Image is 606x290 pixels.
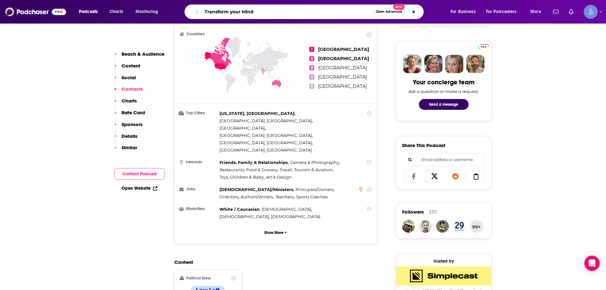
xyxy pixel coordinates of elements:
img: Jules Profile [445,55,463,73]
div: 330 [429,209,437,215]
img: SimpleCast Deal: Use Code: PODCHASER for 50% OFF your first 2 months! [396,266,491,286]
span: 5 [309,84,314,89]
a: Open Website [122,186,157,191]
button: Contact Podcast [115,168,164,180]
button: Rate Card [115,110,145,121]
button: Show More [180,227,372,238]
span: , [240,193,274,201]
p: Contacts [122,86,143,92]
span: [GEOGRAPHIC_DATA] [219,125,265,131]
button: open menu [526,7,549,17]
img: User Profile [584,5,598,19]
a: Copy Link [467,170,485,182]
span: 2 [309,56,314,61]
button: Sponsors [115,121,143,133]
a: Pro website [478,43,489,49]
span: [GEOGRAPHIC_DATA] [318,56,369,61]
span: Logged in as Spiral5-G1 [584,5,598,19]
span: [US_STATE], [GEOGRAPHIC_DATA] [219,111,295,116]
div: Search podcasts, credits, & more... [191,4,430,19]
span: [GEOGRAPHIC_DATA] [318,65,367,71]
span: , [280,166,333,173]
button: Contacts [115,86,143,98]
a: Share on X/Twitter [425,170,444,182]
button: open menu [446,7,484,17]
span: 1 [309,47,314,52]
h3: Jobs [180,187,217,191]
a: Share on Reddit [446,170,465,182]
h3: Share This Podcast [402,142,445,148]
h3: Top Cities [180,111,217,115]
span: More [530,7,541,16]
img: Sydney Profile [403,55,421,73]
p: Charts [122,98,137,104]
button: 99+ [470,220,483,233]
span: , [219,206,261,213]
a: Show notifications dropdown [550,6,561,17]
span: [GEOGRAPHIC_DATA], [GEOGRAPHIC_DATA] [219,118,312,123]
button: Send a message [419,99,469,110]
span: [DEMOGRAPHIC_DATA] [271,214,320,219]
span: New [393,4,405,10]
span: , [219,173,265,181]
span: [GEOGRAPHIC_DATA], [GEOGRAPHIC_DATA] [219,147,312,152]
button: open menu [131,7,166,17]
img: rule29 [453,220,466,233]
span: Friends, Family & Relationships [219,160,288,165]
span: [DEMOGRAPHIC_DATA] [219,214,269,219]
button: Charts [115,98,137,110]
p: Reach & Audience [122,51,164,57]
button: open menu [74,7,106,17]
span: , [219,159,289,166]
span: , [275,193,295,201]
div: Search followers [402,153,485,166]
span: , [296,186,334,193]
span: , [219,132,313,139]
div: Your concierge team [413,78,474,86]
span: [GEOGRAPHIC_DATA], [GEOGRAPHIC_DATA] [219,133,312,138]
span: Teachers [275,194,294,199]
span: Toys, Children & Baby [219,174,264,180]
p: Details [122,133,137,139]
span: Sports Coaches [296,194,328,199]
span: 4 [309,74,314,80]
span: [GEOGRAPHIC_DATA] [318,83,367,89]
p: Rate Card [122,110,145,116]
button: open menu [482,7,526,17]
span: , [219,139,313,146]
span: For Business [450,7,476,16]
a: Show notifications dropdown [566,6,576,17]
h3: Ethnicities [180,207,217,211]
span: 3 [309,65,314,70]
a: alnagy [402,220,415,233]
p: Show More [264,230,283,235]
p: Sponsors [122,121,143,127]
a: Charts [105,7,127,17]
span: For Podcasters [486,7,517,16]
span: , [219,213,270,220]
span: , [219,166,278,173]
span: Restaurants, Food & Grocery [219,167,277,172]
div: Open Intercom Messenger [584,256,600,271]
span: Countries [186,32,205,36]
button: Content [115,63,140,74]
span: Followers [402,209,424,215]
span: [DEMOGRAPHIC_DATA]/Ministers [219,187,293,192]
button: Open AdvancedNew [373,8,405,16]
div: Hosted by [396,258,491,264]
span: [GEOGRAPHIC_DATA] [318,74,367,80]
h2: Political Skew [186,276,211,280]
span: Travel, Tourism & Aviation [280,167,332,172]
span: [GEOGRAPHIC_DATA] [318,46,369,52]
a: Share on Facebook [405,170,423,182]
span: , [219,110,296,117]
span: [DEMOGRAPHIC_DATA] [262,207,311,212]
img: JonnyBails [436,220,449,233]
span: , [219,186,294,193]
img: Podchaser Pro [478,44,489,49]
p: Content [122,63,140,69]
a: mjbrockwell [419,220,432,233]
span: Monitoring [136,7,158,16]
